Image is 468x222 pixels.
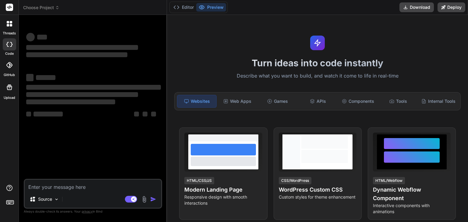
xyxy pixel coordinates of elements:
span: ‌ [34,112,63,116]
div: Games [258,95,297,108]
label: Upload [4,95,15,100]
button: Preview [196,3,226,12]
label: threads [3,31,16,36]
span: ‌ [26,45,138,50]
div: HTML/Webflow [373,177,405,184]
p: Interactive components with animations [373,203,451,215]
button: Deploy [438,2,465,12]
div: Tools [379,95,418,108]
span: ‌ [26,99,115,104]
label: code [5,51,14,56]
h1: Turn ideas into code instantly [171,57,464,68]
div: Internal Tools [419,95,458,108]
span: ‌ [26,112,31,116]
div: CSS/WordPress [279,177,311,184]
span: ‌ [26,74,34,81]
div: Websites [177,95,217,108]
p: Describe what you want to build, and watch it come to life in real-time [171,72,464,80]
span: ‌ [143,112,147,116]
label: GitHub [4,72,15,78]
p: Source [38,196,52,202]
span: ‌ [26,92,138,97]
button: Editor [171,3,196,12]
img: icon [150,196,156,202]
span: ‌ [37,35,47,40]
span: ‌ [26,33,35,41]
p: Always double-check its answers. Your in Bind [24,209,162,214]
span: ‌ [151,112,156,116]
img: attachment [141,196,148,203]
p: Responsive design with smooth interactions [184,194,262,206]
span: ‌ [134,112,139,116]
span: Choose Project [23,5,59,11]
button: Download [399,2,434,12]
h4: Dynamic Webflow Component [373,186,451,203]
span: ‌ [26,85,161,90]
span: ‌ [36,75,55,80]
div: APIs [298,95,337,108]
h4: WordPress Custom CSS [279,186,356,194]
h4: Modern Landing Page [184,186,262,194]
div: Components [339,95,378,108]
div: Web Apps [218,95,257,108]
span: ‌ [26,52,127,57]
span: privacy [82,210,93,213]
p: Custom styles for theme enhancement [279,194,356,200]
div: HTML/CSS/JS [184,177,214,184]
img: Pick Models [54,197,59,202]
